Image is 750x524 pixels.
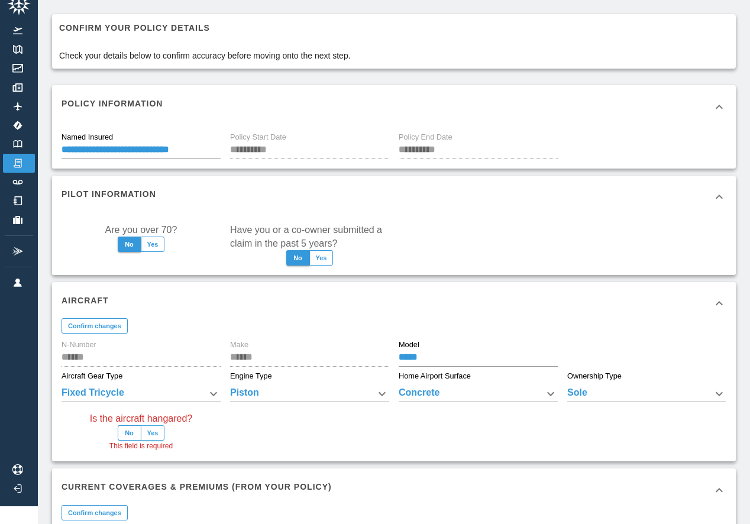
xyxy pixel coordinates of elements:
h6: Confirm your policy details [59,21,351,34]
button: No [118,237,141,252]
label: Are you over 70? [105,223,177,237]
button: No [118,425,141,441]
h6: Pilot Information [62,187,156,200]
label: Engine Type [230,371,272,381]
div: Aircraft [52,282,736,325]
label: Aircraft Gear Type [62,371,122,381]
div: Piston [230,386,389,402]
button: No [286,250,310,266]
h6: Aircraft [62,294,109,307]
label: Policy End Date [399,132,452,143]
div: Policy Information [52,85,736,128]
label: Ownership Type [567,371,622,381]
label: Have you or a co-owner submitted a claim in the past 5 years? [230,223,389,250]
label: Model [399,339,419,350]
span: This field is required [109,441,173,452]
button: Confirm changes [62,318,128,334]
div: Fixed Tricycle [62,386,221,402]
label: Policy Start Date [230,132,286,143]
label: Home Airport Surface [399,371,471,381]
label: Is the aircraft hangared? [90,412,192,425]
button: Yes [141,425,165,441]
p: Check your details below to confirm accuracy before moving onto the next step. [59,50,351,62]
h6: Policy Information [62,97,163,110]
label: N-Number [62,339,96,350]
div: Current Coverages & Premiums (from your policy) [52,468,736,511]
button: Yes [309,250,334,266]
label: Named Insured [62,132,113,143]
div: Pilot Information [52,176,736,218]
h6: Current Coverages & Premiums (from your policy) [62,480,332,493]
button: Yes [141,237,165,252]
button: Confirm changes [62,505,128,520]
label: Make [230,339,248,350]
div: Concrete [399,386,558,402]
div: Sole [567,386,726,402]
